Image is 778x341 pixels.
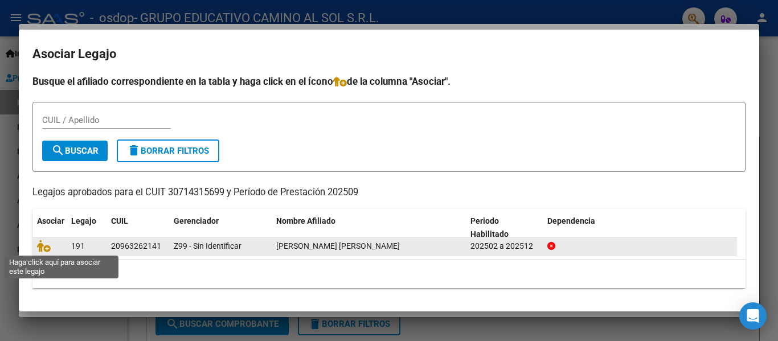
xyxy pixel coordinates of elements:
[32,209,67,246] datatable-header-cell: Asociar
[547,216,595,225] span: Dependencia
[32,260,746,288] div: 1 registros
[272,209,466,246] datatable-header-cell: Nombre Afiliado
[67,209,107,246] datatable-header-cell: Legajo
[32,74,746,89] h4: Busque el afiliado correspondiente en la tabla y haga click en el ícono de la columna "Asociar".
[117,139,219,162] button: Borrar Filtros
[71,241,85,250] span: 191
[470,240,538,253] div: 202502 a 202512
[42,141,108,161] button: Buscar
[37,216,64,225] span: Asociar
[51,143,65,157] mat-icon: search
[111,216,128,225] span: CUIL
[174,216,219,225] span: Gerenciador
[174,241,241,250] span: Z99 - Sin Identificar
[32,43,746,65] h2: Asociar Legajo
[127,143,141,157] mat-icon: delete
[111,240,161,253] div: 20963262141
[466,209,543,246] datatable-header-cell: Periodo Habilitado
[71,216,96,225] span: Legajo
[543,209,737,246] datatable-header-cell: Dependencia
[51,146,99,156] span: Buscar
[276,216,335,225] span: Nombre Afiliado
[470,216,509,239] span: Periodo Habilitado
[169,209,272,246] datatable-header-cell: Gerenciador
[32,186,746,200] p: Legajos aprobados para el CUIT 30714315699 y Período de Prestación 202509
[127,146,209,156] span: Borrar Filtros
[739,302,767,330] div: Open Intercom Messenger
[107,209,169,246] datatable-header-cell: CUIL
[276,241,400,250] span: GARCIA DURAND REINALDO ALEJANDRO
